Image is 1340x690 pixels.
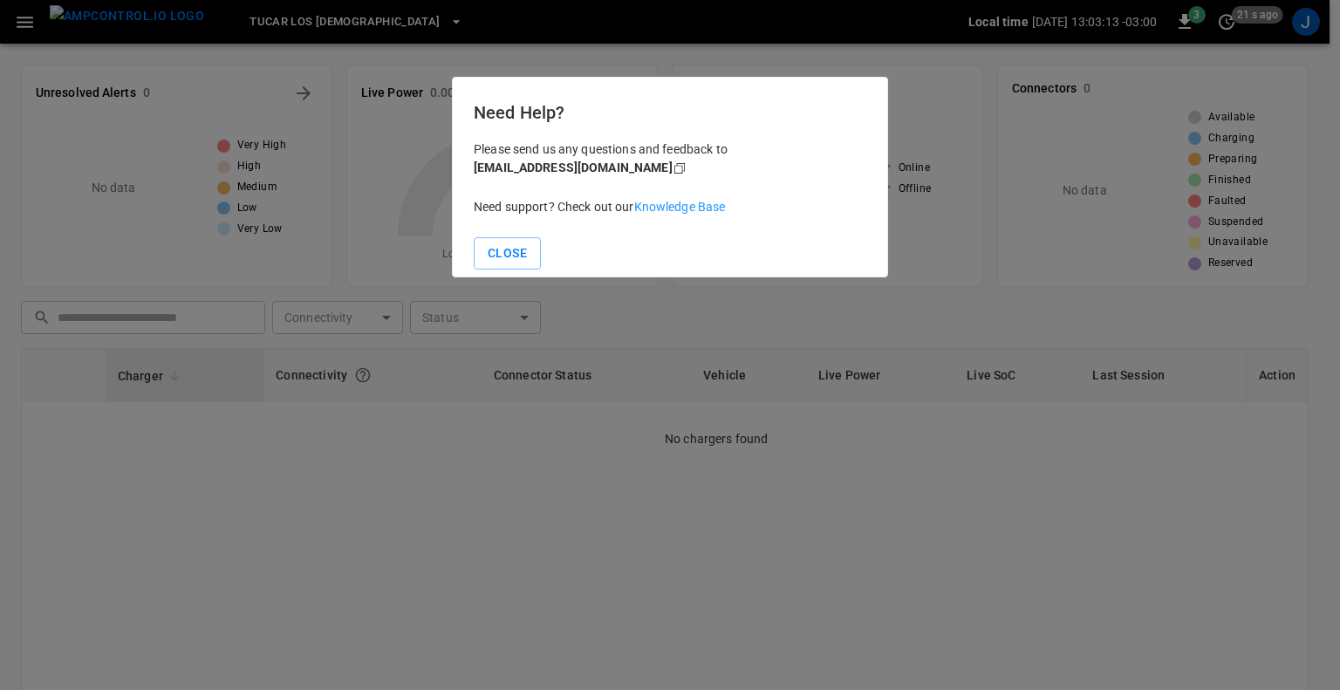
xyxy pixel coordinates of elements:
[474,140,866,177] p: Please send us any questions and feedback to
[672,159,689,178] div: copy
[474,237,541,270] button: Close
[634,200,726,214] a: Knowledge Base
[474,159,673,177] div: [EMAIL_ADDRESS][DOMAIN_NAME]
[474,198,866,216] p: Need support? Check out our
[474,99,866,126] h6: Need Help?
